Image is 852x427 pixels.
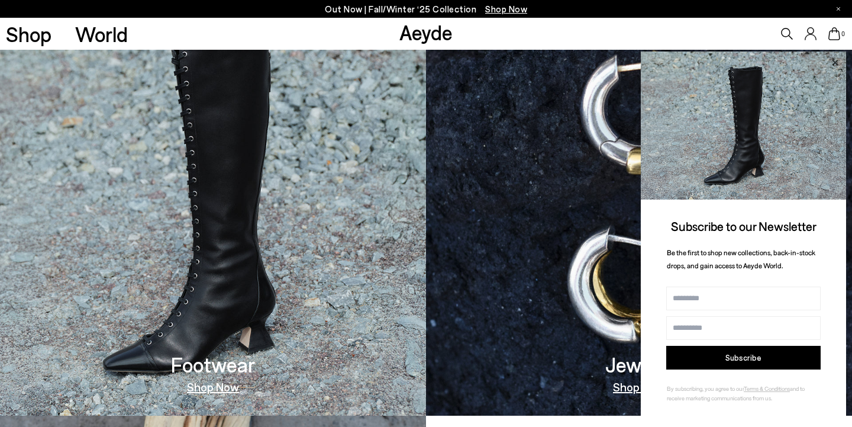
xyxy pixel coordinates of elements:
[605,354,673,375] h3: Jewelry
[325,2,527,17] p: Out Now | Fall/Winter ‘25 Collection
[399,20,453,44] a: Aeyde
[667,385,744,392] span: By subscribing, you agree to our
[828,27,840,40] a: 0
[666,346,821,370] button: Subscribe
[6,24,51,44] a: Shop
[485,4,527,14] span: Navigate to /collections/new-in
[187,381,239,393] a: Shop Now
[75,24,128,44] a: World
[671,219,816,233] span: Subscribe to our Newsletter
[840,31,846,37] span: 0
[613,381,665,393] a: Shop Now
[744,385,790,392] a: Terms & Conditions
[641,52,846,200] img: 2a6287a1333c9a56320fd6e7b3c4a9a9.jpg
[667,248,815,270] span: Be the first to shop new collections, back-in-stock drops, and gain access to Aeyde World.
[171,354,255,375] h3: Footwear
[426,7,852,416] img: Description of the second image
